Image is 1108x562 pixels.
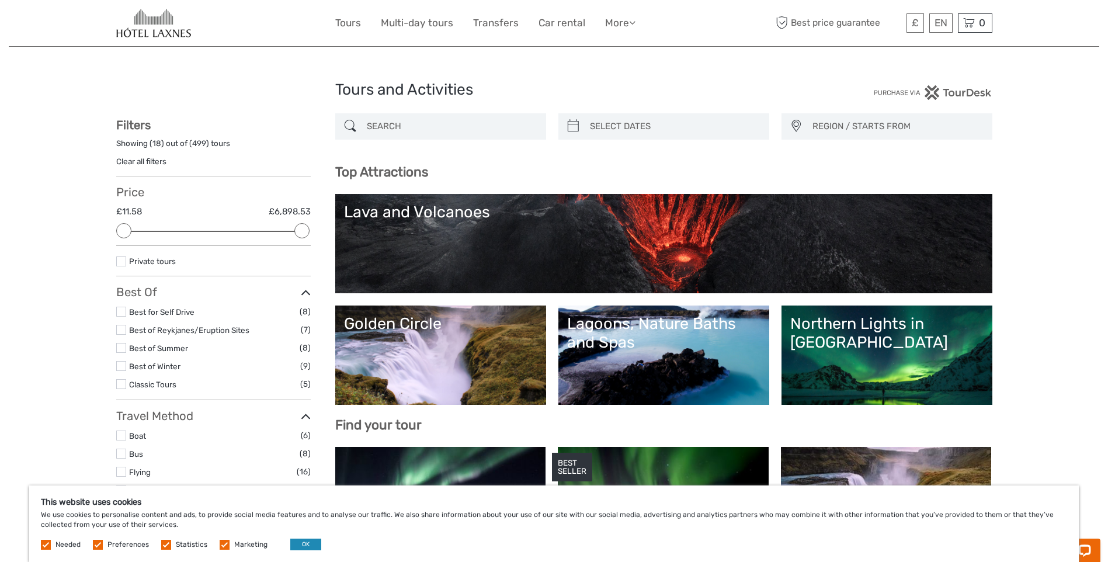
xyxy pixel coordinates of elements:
[539,15,585,32] a: Car rental
[129,449,143,459] a: Bus
[362,116,540,137] input: SEARCH
[300,305,311,318] span: (8)
[381,15,453,32] a: Multi-day tours
[134,18,148,32] button: Open LiveChat chat widget
[116,285,311,299] h3: Best Of
[335,164,428,180] b: Top Attractions
[129,307,194,317] a: Best for Self Drive
[291,483,311,497] span: (189)
[41,497,1067,507] h5: This website uses cookies
[335,417,422,433] b: Find your tour
[129,256,176,266] a: Private tours
[301,429,311,442] span: (6)
[116,206,142,218] label: £11.58
[116,185,311,199] h3: Price
[344,203,984,285] a: Lava and Volcanoes
[116,118,151,132] strong: Filters
[129,362,180,371] a: Best of Winter
[790,314,984,396] a: Northern Lights in [GEOGRAPHIC_DATA]
[116,9,191,37] img: 654-caa16477-354d-4e52-8030-f64145add61e_logo_small.jpg
[297,465,311,478] span: (16)
[29,485,1079,562] div: We use cookies to personalise content and ads, to provide social media features and to analyse ou...
[912,17,919,29] span: £
[152,138,161,149] label: 18
[773,13,904,33] span: Best price guarantee
[129,467,151,477] a: Flying
[116,409,311,423] h3: Travel Method
[335,15,361,32] a: Tours
[129,431,146,440] a: Boat
[585,116,763,137] input: SELECT DATES
[344,314,537,333] div: Golden Circle
[300,359,311,373] span: (9)
[129,344,188,353] a: Best of Summer
[116,157,166,166] a: Clear all filters
[605,15,635,32] a: More
[116,138,311,156] div: Showing ( ) out of ( ) tours
[873,85,992,100] img: PurchaseViaTourDesk.png
[552,453,592,482] div: BEST SELLER
[567,314,760,396] a: Lagoons, Nature Baths and Spas
[300,377,311,391] span: (5)
[234,540,268,550] label: Marketing
[269,206,311,218] label: £6,898.53
[129,325,249,335] a: Best of Reykjanes/Eruption Sites
[107,540,149,550] label: Preferences
[977,17,987,29] span: 0
[344,314,537,396] a: Golden Circle
[929,13,953,33] div: EN
[335,81,773,99] h1: Tours and Activities
[192,138,206,149] label: 499
[176,540,207,550] label: Statistics
[567,314,760,352] div: Lagoons, Nature Baths and Spas
[300,341,311,355] span: (8)
[300,447,311,460] span: (8)
[473,15,519,32] a: Transfers
[790,314,984,352] div: Northern Lights in [GEOGRAPHIC_DATA]
[129,380,176,389] a: Classic Tours
[16,20,132,30] p: Chat now
[290,539,321,550] button: OK
[55,540,81,550] label: Needed
[301,323,311,336] span: (7)
[807,117,987,136] button: REGION / STARTS FROM
[344,203,984,221] div: Lava and Volcanoes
